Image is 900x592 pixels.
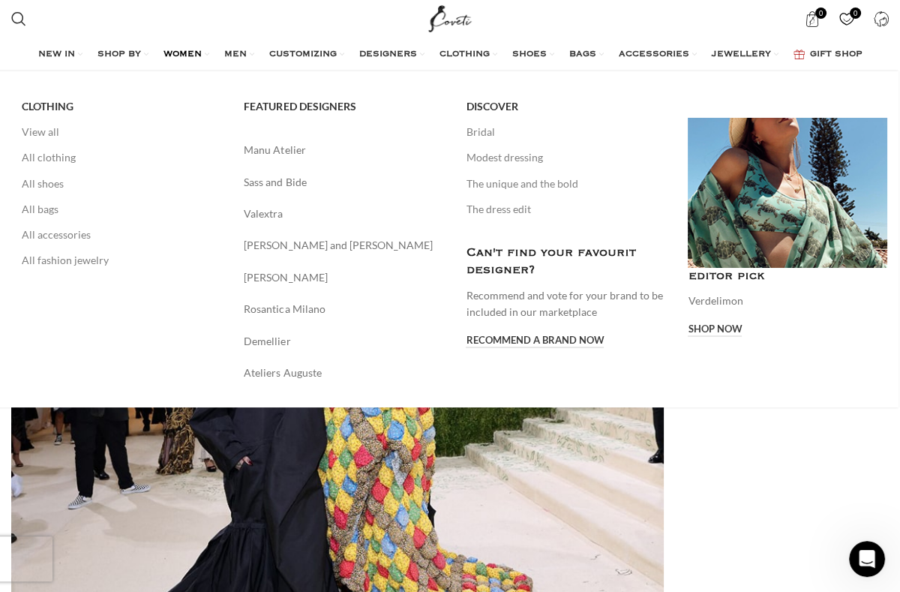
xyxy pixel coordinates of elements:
h4: editor pick [688,268,887,285]
span: 0 [850,8,861,19]
a: ACCESSORIES [619,40,697,70]
span: NEW IN [38,49,75,61]
a: WOMEN [163,40,209,70]
a: 0 [796,4,827,34]
span: JEWELLERY [712,49,771,61]
a: View all [22,119,221,145]
a: DESIGNERS [359,40,424,70]
a: SHOES [512,40,554,70]
a: BAGS [569,40,604,70]
a: Search [4,4,34,34]
a: Bridal [466,119,665,145]
a: Modest dressing [466,145,665,170]
a: Shop now [688,323,742,337]
img: GiftBag [793,50,805,59]
a: Manu Atelier [244,142,443,158]
a: [PERSON_NAME] and [PERSON_NAME] [244,237,443,254]
span: ACCESSORIES [619,49,689,61]
a: 0 [831,4,862,34]
a: NEW IN [38,40,82,70]
a: All bags [22,197,221,222]
a: [PERSON_NAME] [244,269,443,286]
a: MEN [224,40,254,70]
a: CLOTHING [439,40,497,70]
a: The dress edit [466,197,665,222]
span: SHOES [512,49,547,61]
span: CLOTHING [439,49,490,61]
a: CUSTOMIZING [269,40,344,70]
span: GIFT SHOP [810,49,862,61]
span: 0 [815,8,826,19]
a: Recommend a brand now [466,335,604,348]
a: All fashion jewelry [22,248,221,273]
p: Recommend and vote for your brand to be included in our marketplace [466,287,665,321]
a: GIFT SHOP [793,40,862,70]
a: Valextra [244,206,443,222]
div: My Wishlist [831,4,862,34]
span: FEATURED DESIGNERS [244,100,355,113]
a: All accessories [22,222,221,248]
span: DISCOVER [466,100,517,113]
a: Ateliers Auguste [244,365,443,381]
a: SHOP BY [97,40,148,70]
a: Sass and Bide [244,174,443,191]
a: Rosantica Milano [244,301,443,317]
p: Verdelimon [688,293,887,309]
span: DESIGNERS [359,49,417,61]
span: CLOTHING [22,100,73,113]
a: The unique and the bold [466,171,665,197]
a: JEWELLERY [712,40,778,70]
span: SHOP BY [97,49,141,61]
a: All shoes [22,171,221,197]
a: Site logo [425,11,475,24]
a: All clothing [22,145,221,170]
span: MEN [224,49,247,61]
a: Banner link [688,118,887,268]
span: BAGS [569,49,596,61]
a: Demellier [244,333,443,350]
span: WOMEN [163,49,202,61]
iframe: Intercom live chat [849,541,885,577]
span: CUSTOMIZING [269,49,337,61]
div: Main navigation [4,40,896,70]
h4: Can't find your favourit designer? [466,245,665,280]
